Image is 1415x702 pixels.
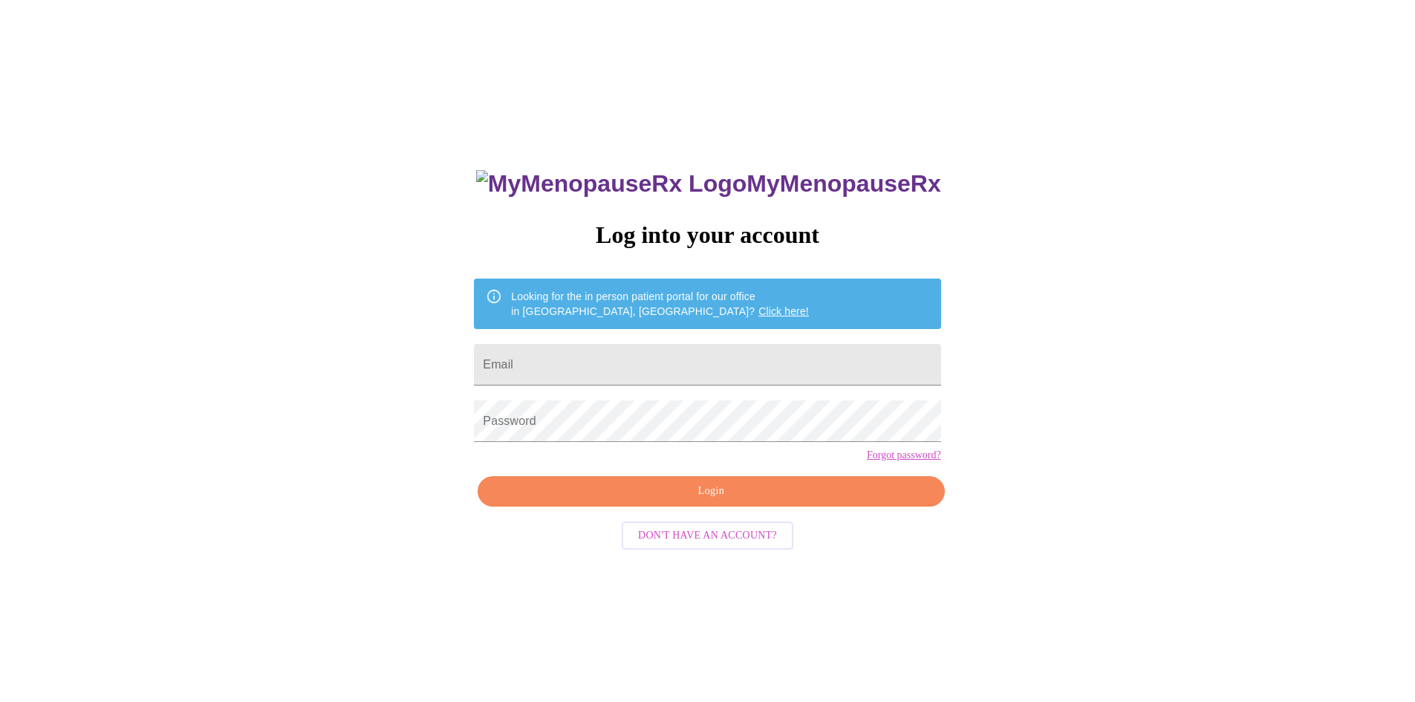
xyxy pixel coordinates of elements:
[618,527,797,540] a: Don't have an account?
[495,482,927,501] span: Login
[476,170,746,198] img: MyMenopauseRx Logo
[867,449,941,461] a: Forgot password?
[474,221,940,249] h3: Log into your account
[622,521,793,550] button: Don't have an account?
[478,476,944,507] button: Login
[638,527,777,545] span: Don't have an account?
[476,170,941,198] h3: MyMenopauseRx
[511,283,809,325] div: Looking for the in person patient portal for our office in [GEOGRAPHIC_DATA], [GEOGRAPHIC_DATA]?
[758,305,809,317] a: Click here!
